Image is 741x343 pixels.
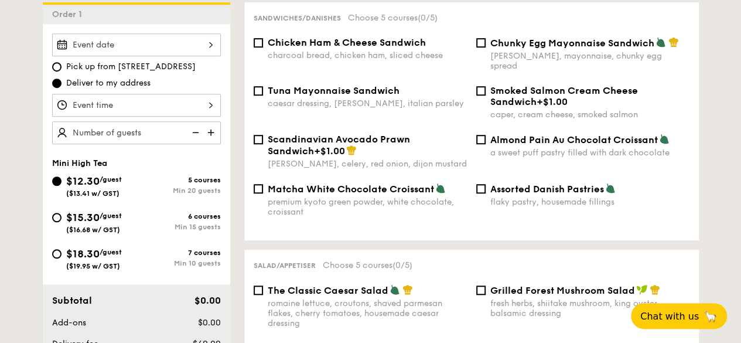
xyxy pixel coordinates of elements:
input: Smoked Salmon Cream Cheese Sandwich+$1.00caper, cream cheese, smoked salmon [476,86,486,96]
span: +$1.00 [314,145,345,157]
img: icon-vegan.f8ff3823.svg [636,284,648,295]
input: Grilled Forest Mushroom Saladfresh herbs, shiitake mushroom, king oyster, balsamic dressing [476,286,486,295]
img: icon-vegetarian.fe4039eb.svg [435,183,446,193]
span: Chat with us [640,311,699,322]
span: Chicken Ham & Cheese Sandwich [268,37,426,48]
div: fresh herbs, shiitake mushroom, king oyster, balsamic dressing [490,298,689,318]
span: Order 1 [52,9,87,19]
input: Assorted Danish Pastriesflaky pastry, housemade fillings [476,184,486,193]
input: Chicken Ham & Cheese Sandwichcharcoal bread, chicken ham, sliced cheese [254,38,263,47]
div: 5 courses [136,176,221,184]
input: Chunky Egg Mayonnaise Sandwich[PERSON_NAME], mayonnaise, chunky egg spread [476,38,486,47]
span: Almond Pain Au Chocolat Croissant [490,134,658,145]
div: a sweet puff pastry filled with dark chocolate [490,148,689,158]
span: 🦙 [704,310,718,323]
span: Chunky Egg Mayonnaise Sandwich [490,38,654,49]
img: icon-add.58712e84.svg [203,121,221,144]
input: Matcha White Chocolate Croissantpremium kyoto green powder, white chocolate, croissant [254,184,263,193]
input: The Classic Caesar Saladromaine lettuce, croutons, shaved parmesan flakes, cherry tomatoes, house... [254,286,263,295]
input: Event time [52,94,221,117]
img: icon-chef-hat.a58ddaea.svg [650,284,660,295]
span: Smoked Salmon Cream Cheese Sandwich [490,85,638,107]
div: Min 20 guests [136,186,221,195]
span: Choose 5 courses [348,13,438,23]
span: Choose 5 courses [323,260,412,270]
img: icon-vegetarian.fe4039eb.svg [659,134,670,144]
span: Mini High Tea [52,158,107,168]
span: Sandwiches/Danishes [254,14,341,22]
span: Salad/Appetiser [254,262,316,270]
div: 7 courses [136,249,221,257]
input: Pick up from [STREET_ADDRESS] [52,62,62,72]
span: Pick up from [STREET_ADDRESS] [66,61,196,73]
input: Almond Pain Au Chocolat Croissanta sweet puff pastry filled with dark chocolate [476,135,486,144]
div: romaine lettuce, croutons, shaved parmesan flakes, cherry tomatoes, housemade caesar dressing [268,298,467,328]
input: Tuna Mayonnaise Sandwichcaesar dressing, [PERSON_NAME], italian parsley [254,86,263,96]
div: caper, cream cheese, smoked salmon [490,110,689,120]
div: flaky pastry, housemade fillings [490,197,689,207]
span: Matcha White Chocolate Croissant [268,184,434,195]
input: Scandinavian Avocado Prawn Sandwich+$1.00[PERSON_NAME], celery, red onion, dijon mustard [254,135,263,144]
img: icon-chef-hat.a58ddaea.svg [668,37,679,47]
span: $12.30 [66,175,100,188]
div: caesar dressing, [PERSON_NAME], italian parsley [268,99,467,108]
span: (0/5) [418,13,438,23]
span: Assorted Danish Pastries [490,184,604,195]
span: +$1.00 [537,96,568,107]
div: Min 15 guests [136,223,221,231]
div: 6 courses [136,212,221,220]
span: ($16.68 w/ GST) [66,226,120,234]
span: /guest [100,248,122,256]
img: icon-vegetarian.fe4039eb.svg [605,183,616,193]
span: Add-ons [52,318,86,328]
span: $18.30 [66,247,100,260]
img: icon-chef-hat.a58ddaea.svg [402,284,413,295]
div: Min 10 guests [136,259,221,267]
img: icon-vegetarian.fe4039eb.svg [390,284,400,295]
button: Chat with us🦙 [631,303,727,329]
input: Event date [52,33,221,56]
div: [PERSON_NAME], celery, red onion, dijon mustard [268,159,467,169]
span: /guest [100,175,122,184]
div: charcoal bread, chicken ham, sliced cheese [268,50,467,60]
div: premium kyoto green powder, white chocolate, croissant [268,197,467,217]
span: ($13.41 w/ GST) [66,189,119,198]
img: icon-chef-hat.a58ddaea.svg [346,145,357,155]
span: (0/5) [392,260,412,270]
div: [PERSON_NAME], mayonnaise, chunky egg spread [490,51,689,71]
input: $18.30/guest($19.95 w/ GST)7 coursesMin 10 guests [52,249,62,259]
input: Number of guests [52,121,221,144]
span: Tuna Mayonnaise Sandwich [268,85,399,96]
span: $15.30 [66,211,100,224]
span: $0.00 [194,295,220,306]
img: icon-reduce.1d2dbef1.svg [186,121,203,144]
span: /guest [100,212,122,220]
span: ($19.95 w/ GST) [66,262,120,270]
span: Deliver to my address [66,77,151,89]
span: The Classic Caesar Salad [268,285,388,296]
span: $0.00 [197,318,220,328]
input: Deliver to my address [52,79,62,88]
input: $15.30/guest($16.68 w/ GST)6 coursesMin 15 guests [52,213,62,222]
input: $12.30/guest($13.41 w/ GST)5 coursesMin 20 guests [52,176,62,186]
span: Scandinavian Avocado Prawn Sandwich [268,134,410,157]
span: Subtotal [52,295,92,306]
span: Grilled Forest Mushroom Salad [490,285,635,296]
img: icon-vegetarian.fe4039eb.svg [655,37,666,47]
